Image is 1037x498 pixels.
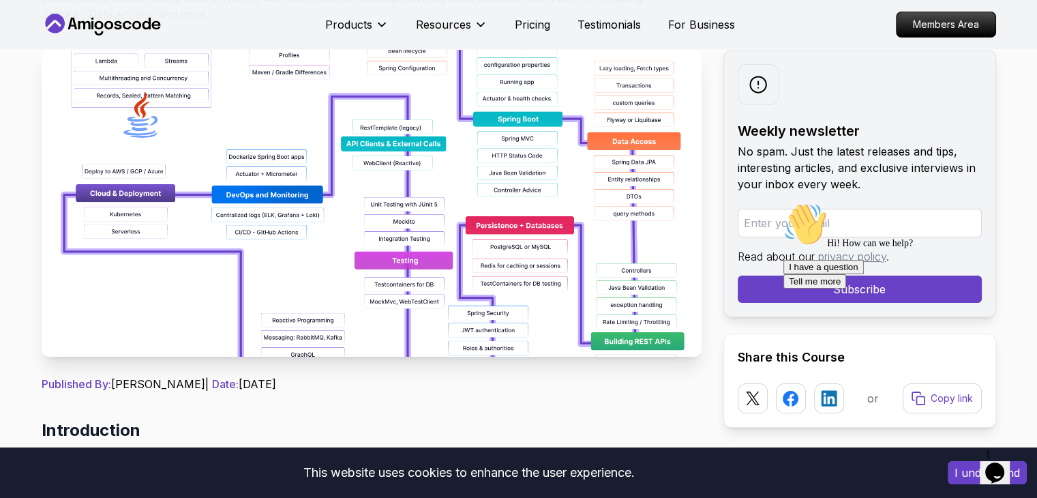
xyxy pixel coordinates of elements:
[42,420,702,441] h2: Introduction
[42,377,111,391] span: Published By:
[5,41,135,51] span: Hi! How can we help?
[668,16,735,33] a: For Business
[212,377,239,391] span: Date:
[577,16,641,33] a: Testimonials
[778,197,1023,437] iframe: chat widget
[896,12,996,38] a: Members Area
[738,143,982,192] p: No spam. Just the latest releases and tips, interesting articles, and exclusive interviews in you...
[416,16,487,44] button: Resources
[10,458,927,488] div: This website uses cookies to enhance the user experience.
[738,121,982,141] h2: Weekly newsletter
[948,461,1027,484] button: Accept cookies
[738,209,982,237] input: Enter your email
[515,16,550,33] a: Pricing
[325,16,389,44] button: Products
[5,5,251,91] div: 👋Hi! How can we help?I have a questionTell me more
[897,12,995,37] p: Members Area
[5,77,68,91] button: Tell me more
[738,348,982,367] h2: Share this Course
[42,376,702,392] p: [PERSON_NAME] | [DATE]
[738,248,982,265] p: Read about our .
[416,16,471,33] p: Resources
[738,276,982,303] button: Subscribe
[980,443,1023,484] iframe: chat widget
[42,50,702,357] img: Spring Boot Roadmap 2025: The Complete Guide for Backend Developers thumbnail
[325,16,372,33] p: Products
[5,5,49,49] img: :wave:
[5,63,86,77] button: I have a question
